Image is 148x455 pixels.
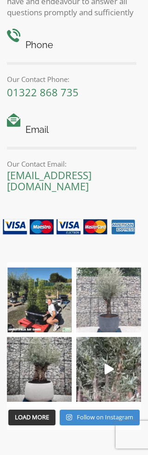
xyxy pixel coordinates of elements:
[7,268,72,332] img: Our elegant & picturesque Angustifolia Cones are an exquisite addition to your Bay Tree collectio...
[77,413,133,421] span: Follow on Instagram
[7,38,136,52] h4: Phone
[7,123,136,137] h4: Email
[7,337,72,402] img: Check out this beauty we potted at our nursery today ❤️‍🔥 A huge, ancient gnarled Olive tree plan...
[60,410,140,425] a: Instagram Follow on Instagram
[7,168,92,193] a: [EMAIL_ADDRESS][DOMAIN_NAME]
[7,74,136,85] p: Our Contact Phone:
[8,410,55,425] button: Load More
[76,268,141,332] img: A beautiful multi-stem Spanish Olive tree potted in our luxurious fibre clay pots 😍😍
[76,337,141,402] img: New arrivals Monday morning of beautiful olive trees 🤩🤩 The weather is beautiful this summer, gre...
[7,158,136,169] p: Our Contact Email:
[76,337,141,402] a: Play
[7,85,79,99] a: 01322 868 735
[66,414,72,421] svg: Instagram
[15,413,49,421] span: Load More
[105,364,114,374] svg: Play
